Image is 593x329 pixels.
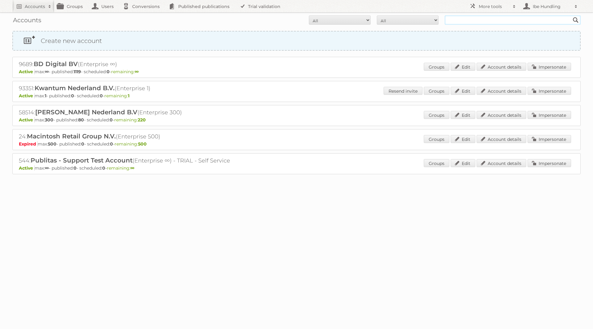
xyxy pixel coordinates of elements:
[528,159,571,167] a: Impersonate
[477,87,526,95] a: Account details
[114,117,146,123] span: remaining:
[100,93,103,99] strong: 0
[19,93,574,99] p: max: - published: - scheduled: -
[528,87,571,95] a: Impersonate
[477,111,526,119] a: Account details
[130,165,134,171] strong: ∞
[13,32,580,50] a: Create new account
[128,93,129,99] strong: 1
[111,69,139,74] span: remaining:
[35,108,137,116] span: [PERSON_NAME] Nederland B.V
[31,157,132,164] span: Publitas - Support Test Account
[102,165,105,171] strong: 0
[19,60,235,68] h2: 9689: (Enterprise ∞)
[477,159,526,167] a: Account details
[477,63,526,71] a: Account details
[27,133,116,140] span: Macintosh Retail Group N.V.
[45,93,46,99] strong: 1
[528,63,571,71] a: Impersonate
[477,135,526,143] a: Account details
[424,87,449,95] a: Groups
[19,117,574,123] p: max: - published: - scheduled: -
[424,63,449,71] a: Groups
[115,141,147,147] span: remaining:
[451,159,475,167] a: Edit
[19,141,38,147] span: Expired
[45,117,53,123] strong: 300
[19,84,235,92] h2: 93351: (Enterprise 1)
[138,117,146,123] strong: 220
[479,3,510,10] h2: More tools
[35,84,115,92] span: Kwantum Nederland B.V.
[19,133,235,141] h2: 24: (Enterprise 500)
[45,69,49,74] strong: ∞
[19,93,35,99] span: Active
[74,69,81,74] strong: 1119
[19,108,235,116] h2: 58514: (Enterprise 300)
[74,165,77,171] strong: 0
[451,135,475,143] a: Edit
[451,111,475,119] a: Edit
[78,117,84,123] strong: 80
[19,165,35,171] span: Active
[135,69,139,74] strong: ∞
[531,3,571,10] h2: Ibe Hundling
[25,3,45,10] h2: Accounts
[45,165,49,171] strong: ∞
[528,135,571,143] a: Impersonate
[110,141,113,147] strong: 0
[34,60,78,68] span: BD Digital BV
[571,15,580,25] input: Search
[19,69,35,74] span: Active
[19,141,574,147] p: max: - published: - scheduled: -
[104,93,129,99] span: remaining:
[71,93,74,99] strong: 0
[19,157,235,165] h2: 544: (Enterprise ∞) - TRIAL - Self Service
[424,159,449,167] a: Groups
[19,165,574,171] p: max: - published: - scheduled: -
[48,141,57,147] strong: 500
[528,111,571,119] a: Impersonate
[19,69,574,74] p: max: - published: - scheduled: -
[424,135,449,143] a: Groups
[384,87,423,95] a: Resend invite
[138,141,147,147] strong: 500
[81,141,84,147] strong: 0
[451,63,475,71] a: Edit
[107,69,110,74] strong: 0
[19,117,35,123] span: Active
[424,111,449,119] a: Groups
[107,165,134,171] span: remaining:
[110,117,113,123] strong: 0
[451,87,475,95] a: Edit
